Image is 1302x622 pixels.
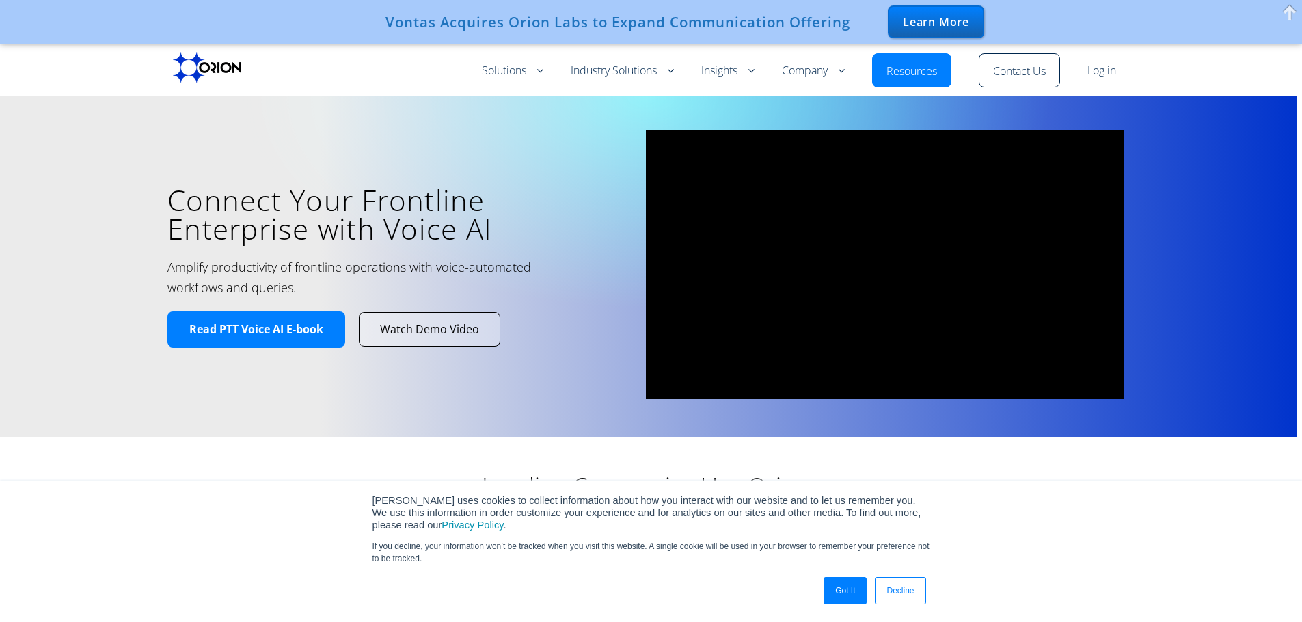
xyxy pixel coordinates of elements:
iframe: vimeo Video Player [646,130,1124,399]
div: Learn More [888,5,984,38]
a: Read PTT Voice AI E-book [167,311,345,348]
a: Contact Us [993,63,1046,80]
h1: Connect Your Frontline Enterprise with Voice AI [167,186,625,243]
span: Watch Demo Video [380,322,479,337]
a: Solutions [482,63,543,79]
span: [PERSON_NAME] uses cookies to collect information about how you interact with our website and to ... [372,495,921,531]
a: Log in [1087,63,1116,79]
a: Industry Solutions [571,63,674,79]
div: Vontas Acquires Orion Labs to Expand Communication Offering [385,14,850,30]
iframe: Chat Widget [1234,556,1302,622]
span: Read PTT Voice AI E-book [189,322,323,337]
a: Privacy Policy [442,520,503,531]
a: Watch Demo Video [360,313,500,346]
p: If you decline, your information won’t be tracked when you visit this website. A single cookie wi... [372,540,930,565]
a: Resources [886,63,937,80]
a: Insights [701,63,755,79]
a: Company [782,63,845,79]
img: Orion labs Black logo [173,52,241,83]
a: Got It [824,577,867,604]
a: Decline [875,577,925,604]
h2: Amplify productivity of frontline operations with voice-automated workflows and queries. [167,257,578,298]
h2: Leading Companies Use Orion [372,471,919,501]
